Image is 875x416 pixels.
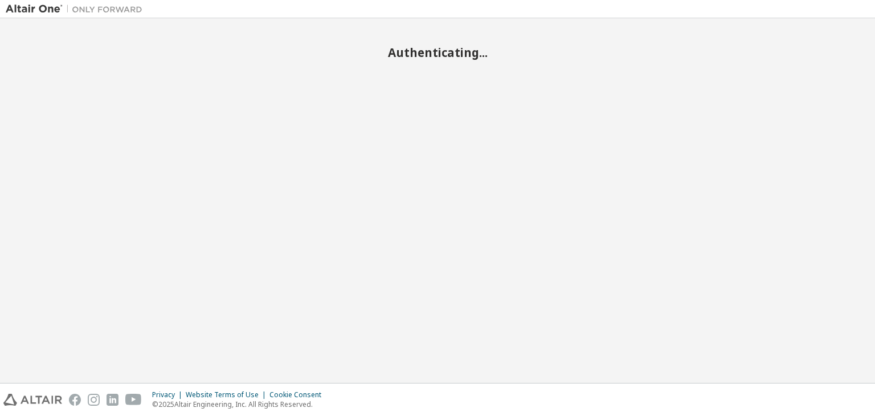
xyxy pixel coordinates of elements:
[125,394,142,406] img: youtube.svg
[152,390,186,399] div: Privacy
[269,390,328,399] div: Cookie Consent
[6,45,869,60] h2: Authenticating...
[88,394,100,406] img: instagram.svg
[69,394,81,406] img: facebook.svg
[186,390,269,399] div: Website Terms of Use
[3,394,62,406] img: altair_logo.svg
[152,399,328,409] p: © 2025 Altair Engineering, Inc. All Rights Reserved.
[6,3,148,15] img: Altair One
[107,394,118,406] img: linkedin.svg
